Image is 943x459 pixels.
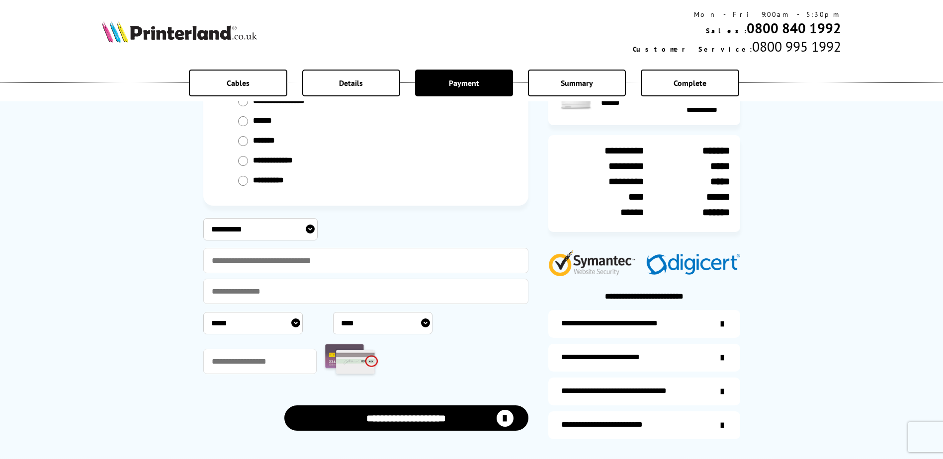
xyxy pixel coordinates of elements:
[561,78,593,88] span: Summary
[747,19,841,37] a: 0800 840 1992
[752,37,841,56] span: 0800 995 1992
[339,78,363,88] span: Details
[633,45,752,54] span: Customer Service:
[548,411,740,439] a: secure-website
[706,26,747,35] span: Sales:
[449,78,479,88] span: Payment
[548,378,740,405] a: additional-cables
[102,21,257,43] img: Printerland Logo
[548,310,740,338] a: additional-ink
[227,78,250,88] span: Cables
[548,344,740,372] a: items-arrive
[674,78,706,88] span: Complete
[633,10,841,19] div: Mon - Fri 9:00am - 5:30pm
